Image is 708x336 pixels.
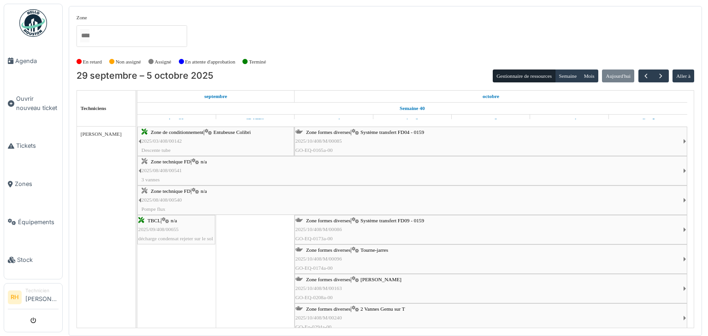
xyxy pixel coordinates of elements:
input: Tous [80,29,89,42]
span: [PERSON_NAME] [360,277,401,282]
a: Zones [4,165,62,203]
span: n/a [201,159,207,164]
div: | [295,246,683,272]
span: Zone de conditionnement [151,129,203,135]
span: GO-Eq-0294a-00 [295,324,331,330]
span: Zone formes diverses [306,218,350,223]
label: En retard [83,58,102,66]
span: Pompe flux [142,206,165,212]
div: | [295,275,683,302]
button: Gestionnaire de ressources [493,70,555,82]
span: TBCL [147,218,161,223]
div: | [295,305,683,331]
span: Techniciens [81,105,106,111]
div: | [295,216,683,243]
span: 2025/03/408/00142 [142,138,182,144]
span: décharge condensat rejeter sur le sol [138,236,213,241]
span: Équipements [18,218,59,226]
a: 29 septembre 2025 [202,91,230,102]
div: | [295,128,683,155]
a: 4 octobre 2025 [560,115,578,126]
span: 2025/10/408/M/00163 [295,285,342,291]
button: Mois [580,70,598,82]
div: | [142,187,683,214]
span: 2025/10/408/M/00085 [295,138,342,144]
span: Tickets [16,141,59,150]
span: Zone technique FD [151,188,190,194]
img: Badge_color-CXgf-gQk.svg [19,9,47,37]
a: 3 octobre 2025 [482,115,500,126]
span: GO-EQ-0165a-00 [295,147,333,153]
span: Stock [17,255,59,264]
span: GO-EQ-0174a-00 [295,265,333,271]
span: Descente tube [142,147,171,153]
div: | [142,128,293,155]
a: Agenda [4,42,62,80]
span: n/a [171,218,177,223]
h2: 29 septembre – 5 octobre 2025 [77,70,213,81]
span: Entubeuse Colibri [213,129,251,135]
span: GO-EQ-0173a-00 [295,236,333,241]
a: 30 septembre 2025 [244,115,266,126]
span: Zone formes diverses [306,277,350,282]
div: | [138,216,214,243]
a: 1 octobre 2025 [324,115,342,126]
span: 2025/10/408/M/00240 [295,315,342,320]
span: n/a [201,188,207,194]
span: 2025/09/408/00655 [138,226,179,232]
span: 2025/08/408/00541 [142,168,182,173]
div: Technicien [25,287,59,294]
label: Zone [77,14,87,22]
span: 2025/10/408/M/00096 [295,256,342,261]
a: 2 octobre 2025 [404,115,420,126]
button: Précédent [638,70,654,83]
span: GO-EQ-0208a-00 [295,295,333,300]
span: Zones [15,180,59,188]
a: Stock [4,241,62,279]
li: [PERSON_NAME] [25,287,59,307]
span: Zone technique FD [151,159,190,164]
a: RH Technicien[PERSON_NAME] [8,287,59,309]
span: Zone formes diverses [306,129,350,135]
span: Système transfert FD04 - 0159 [360,129,424,135]
span: Tourne-jarres [360,247,388,253]
button: Aujourd'hui [602,70,634,82]
span: Zone formes diverses [306,306,350,312]
a: Équipements [4,203,62,241]
button: Suivant [653,70,668,83]
span: Ouvrir nouveau ticket [16,94,59,112]
a: 5 octobre 2025 [639,115,657,126]
span: Zone formes diverses [306,247,350,253]
li: RH [8,290,22,304]
label: Assigné [155,58,171,66]
a: 29 septembre 2025 [167,115,186,126]
a: Semaine 40 [397,103,427,114]
span: 3 vannes [142,177,159,182]
label: En attente d'approbation [185,58,235,66]
div: | [142,157,683,184]
button: Semaine [555,70,580,82]
span: Agenda [15,57,59,65]
label: Non assigné [116,58,141,66]
a: 1 octobre 2025 [480,91,501,102]
button: Aller à [673,70,694,82]
span: 2025/08/408/00540 [142,197,182,203]
span: 2025/10/408/M/00086 [295,226,342,232]
span: Système transfert FD09 - 0159 [360,218,424,223]
span: 2 Vannes Gemu sur T [360,306,405,312]
label: Terminé [249,58,266,66]
a: Tickets [4,127,62,165]
a: Ouvrir nouveau ticket [4,80,62,127]
span: [PERSON_NAME] [81,131,122,137]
